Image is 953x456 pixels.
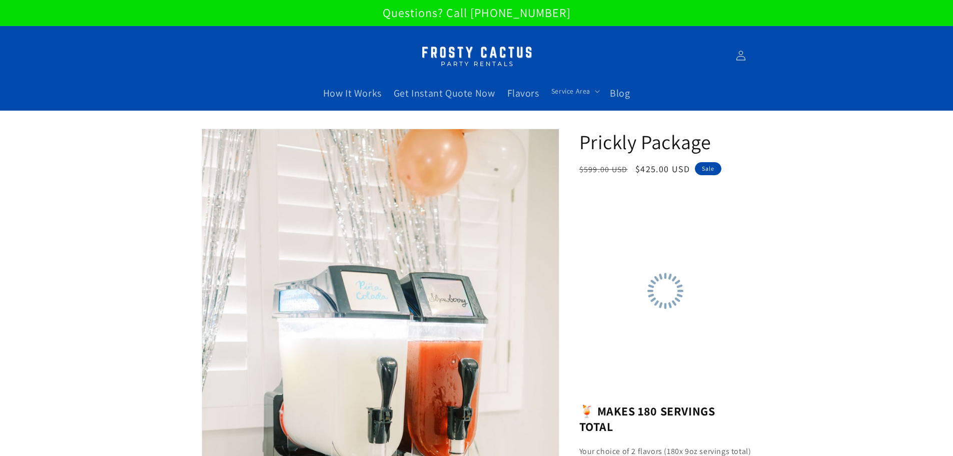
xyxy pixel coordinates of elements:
span: $425.00 USD [635,163,690,175]
a: How It Works [317,81,388,106]
span: How It Works [323,87,382,100]
summary: Service Area [545,81,604,102]
span: Flavors [507,87,539,100]
s: $599.00 USD [579,164,628,175]
b: 🍹 MAKES 180 SERVINGS TOTAL [579,403,715,434]
span: Service Area [551,87,590,96]
a: Get Instant Quote Now [388,81,501,106]
h1: Prickly Package [579,129,752,155]
a: Blog [604,81,636,106]
img: Margarita Machine Rental in Scottsdale, Phoenix, Tempe, Chandler, Gilbert, Mesa and Maricopa [414,40,539,72]
span: Sale [695,162,721,175]
a: Flavors [501,81,545,106]
span: Get Instant Quote Now [394,87,495,100]
span: Blog [610,87,630,100]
